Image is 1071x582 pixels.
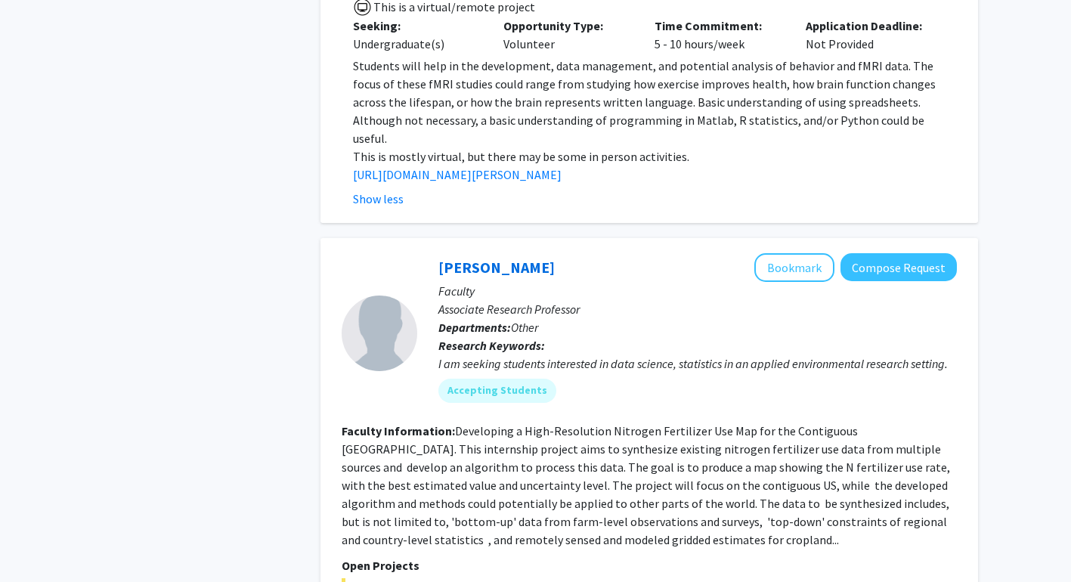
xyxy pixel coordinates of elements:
[438,258,555,277] a: [PERSON_NAME]
[794,17,946,53] div: Not Provided
[353,35,481,53] div: Undergraduate(s)
[840,253,957,281] button: Compose Request to Dong Liang
[438,320,511,335] b: Departments:
[806,17,934,35] p: Application Deadline:
[353,147,957,166] p: This is mostly virtual, but there may be some in person activities.
[438,282,957,300] p: Faculty
[754,253,834,282] button: Add Dong Liang to Bookmarks
[342,556,957,574] p: Open Projects
[11,514,64,571] iframe: Chat
[353,190,404,208] button: Show less
[353,167,562,182] a: [URL][DOMAIN_NAME][PERSON_NAME]
[492,17,643,53] div: Volunteer
[643,17,794,53] div: 5 - 10 hours/week
[438,354,957,373] div: I am seeking students interested in data science, statistics in an applied environmental research...
[353,58,936,146] span: Students will help in the development, data management, and potential analysis of behavior and fM...
[655,17,783,35] p: Time Commitment:
[342,423,952,547] fg-read-more: Developing a High-Resolution Nitrogen Fertilizer Use Map for the Contiguous [GEOGRAPHIC_DATA]. Th...
[438,300,957,318] p: Associate Research Professor
[438,338,545,353] b: Research Keywords:
[342,423,455,438] b: Faculty Information:
[438,379,556,403] mat-chip: Accepting Students
[353,17,481,35] p: Seeking:
[503,17,632,35] p: Opportunity Type:
[511,320,538,335] span: Other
